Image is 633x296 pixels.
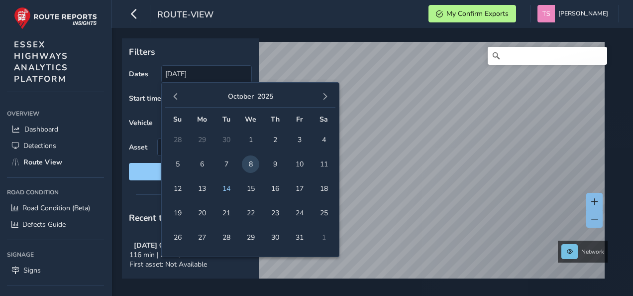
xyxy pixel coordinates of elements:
[169,180,186,197] span: 12
[558,5,608,22] span: [PERSON_NAME]
[14,39,68,85] span: ESSEX HIGHWAYS ANALYTICS PLATFORM
[315,204,332,222] span: 25
[488,47,607,65] input: Search
[129,260,207,269] span: First asset: Not Available
[266,180,284,197] span: 16
[7,121,104,138] a: Dashboard
[7,138,104,154] a: Detections
[193,155,211,173] span: 6
[291,180,308,197] span: 17
[319,115,328,124] span: Sa
[242,131,259,148] span: 1
[599,262,623,286] iframe: Intercom live chat
[173,115,182,124] span: Su
[228,92,254,101] button: October
[291,131,308,148] span: 3
[24,125,58,134] span: Dashboard
[14,7,97,29] img: rr logo
[122,231,259,280] button: [DATE] 08:12 to10:07116 min | PJ71 UKTFirst asset: Not Available
[315,155,332,173] span: 11
[193,204,211,222] span: 20
[537,5,555,22] img: diamond-layout
[134,241,203,250] strong: [DATE] 08:12 to 10:07
[217,229,235,246] span: 28
[266,155,284,173] span: 9
[129,143,147,152] label: Asset
[245,115,256,124] span: We
[136,167,244,176] span: Reset filters
[266,131,284,148] span: 2
[257,92,273,101] button: 2025
[537,5,612,22] button: [PERSON_NAME]
[266,229,284,246] span: 30
[7,106,104,121] div: Overview
[296,115,303,124] span: Fr
[446,9,509,18] span: My Confirm Exports
[23,266,41,275] span: Signs
[157,8,213,22] span: route-view
[169,229,186,246] span: 26
[242,180,259,197] span: 15
[242,229,259,246] span: 29
[22,220,66,229] span: Defects Guide
[242,155,259,173] span: 8
[129,94,161,103] label: Start time
[242,204,259,222] span: 22
[7,216,104,233] a: Defects Guide
[222,115,230,124] span: Tu
[129,163,252,180] button: Reset filters
[129,118,153,128] label: Vehicle
[23,141,56,150] span: Detections
[7,200,104,216] a: Road Condition (Beta)
[315,180,332,197] span: 18
[193,229,211,246] span: 27
[193,180,211,197] span: 13
[581,248,604,256] span: Network
[217,180,235,197] span: 14
[129,45,252,58] p: Filters
[129,69,148,79] label: Dates
[291,229,308,246] span: 31
[291,155,308,173] span: 10
[129,212,178,224] span: Recent trips
[197,115,207,124] span: Mo
[7,247,104,262] div: Signage
[291,204,308,222] span: 24
[169,204,186,222] span: 19
[129,250,191,260] span: 116 min | PJ71 UKT
[428,5,516,22] button: My Confirm Exports
[266,204,284,222] span: 23
[158,139,235,155] span: Select an asset code
[7,262,104,279] a: Signs
[23,157,62,167] span: Route View
[315,131,332,148] span: 4
[217,155,235,173] span: 7
[169,155,186,173] span: 5
[217,204,235,222] span: 21
[7,185,104,200] div: Road Condition
[22,203,90,213] span: Road Condition (Beta)
[125,42,605,290] canvas: Map
[7,154,104,170] a: Route View
[271,115,280,124] span: Th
